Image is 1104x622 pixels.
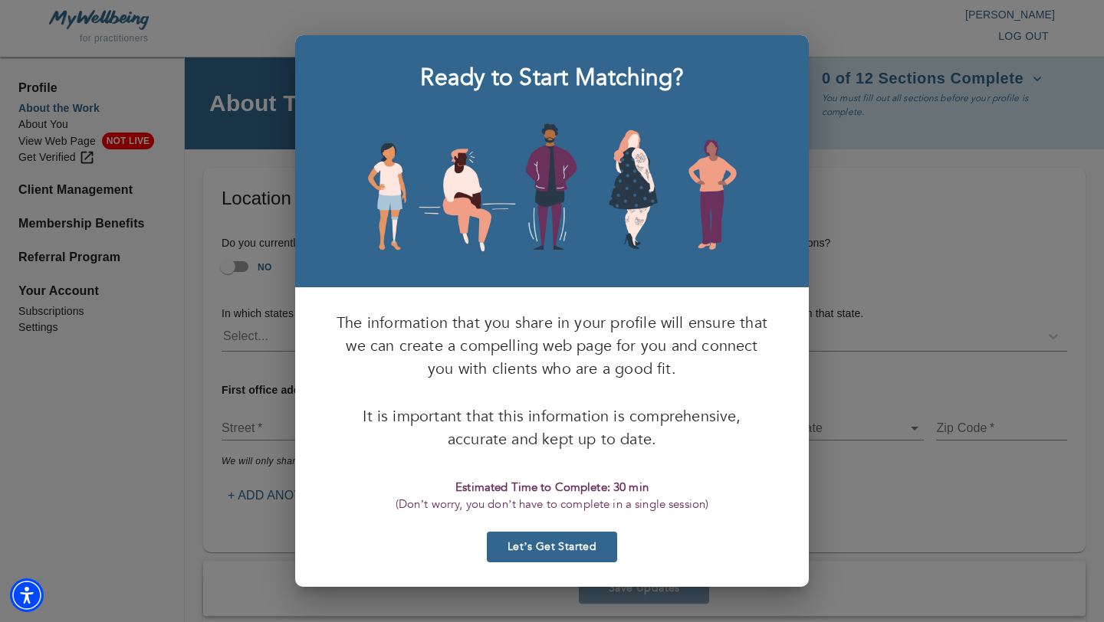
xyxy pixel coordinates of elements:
[396,479,709,496] p: Estimated Time to Complete: 30 min
[487,532,617,562] button: Let’s Get Started
[10,578,44,612] div: Accessibility Menu
[420,60,683,97] h6: Ready to Start Matching?
[493,539,611,554] span: Let’s Get Started
[396,496,709,513] p: (Don’t worry, you don’t have to complete in a single session)
[335,405,769,451] p: It is important that this information is comprehensive, accurate and kept up to date.
[356,121,747,255] img: people
[335,312,769,381] p: The information that you share in your profile will ensure that we can create a compelling web pa...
